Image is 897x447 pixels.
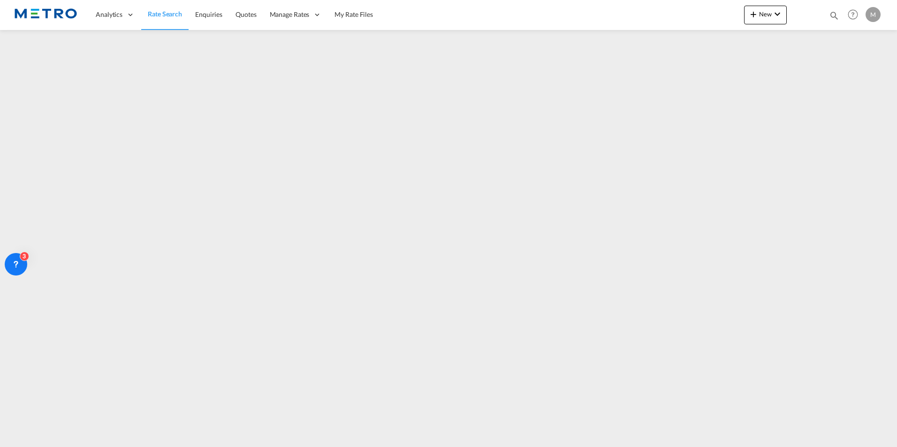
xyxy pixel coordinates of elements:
span: Analytics [96,10,122,19]
span: My Rate Files [334,10,373,18]
md-icon: icon-chevron-down [772,8,783,20]
span: Enquiries [195,10,222,18]
span: New [748,10,783,18]
div: M [866,7,881,22]
md-icon: icon-plus 400-fg [748,8,759,20]
span: Help [845,7,861,22]
md-icon: icon-magnify [829,10,839,21]
span: Manage Rates [270,10,310,19]
span: Rate Search [148,10,182,18]
button: icon-plus 400-fgNewicon-chevron-down [744,6,787,24]
span: Quotes [236,10,256,18]
div: icon-magnify [829,10,839,24]
img: 25181f208a6c11efa6aa1bf80d4cef53.png [14,4,77,25]
div: Help [845,7,866,23]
